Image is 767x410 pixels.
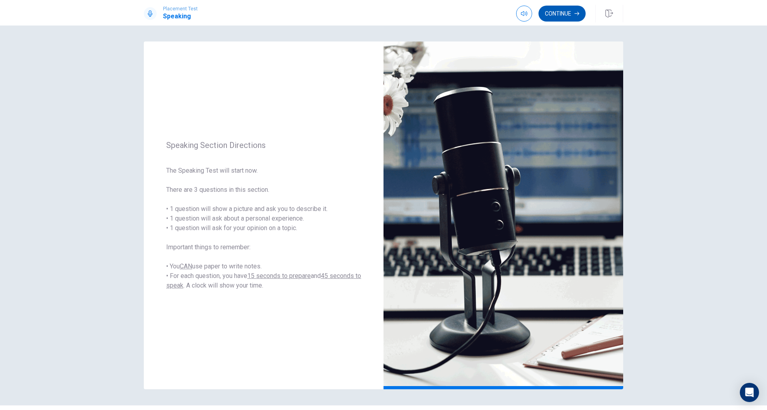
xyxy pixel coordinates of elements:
u: 15 seconds to prepare [247,272,311,280]
img: speaking intro [383,41,623,389]
span: Placement Test [163,6,198,12]
span: Speaking Section Directions [166,140,361,150]
span: The Speaking Test will start now. There are 3 questions in this section. • 1 question will show a... [166,166,361,290]
h1: Speaking [163,12,198,21]
u: CAN [180,262,192,270]
div: Open Intercom Messenger [740,383,759,402]
button: Continue [538,6,586,22]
